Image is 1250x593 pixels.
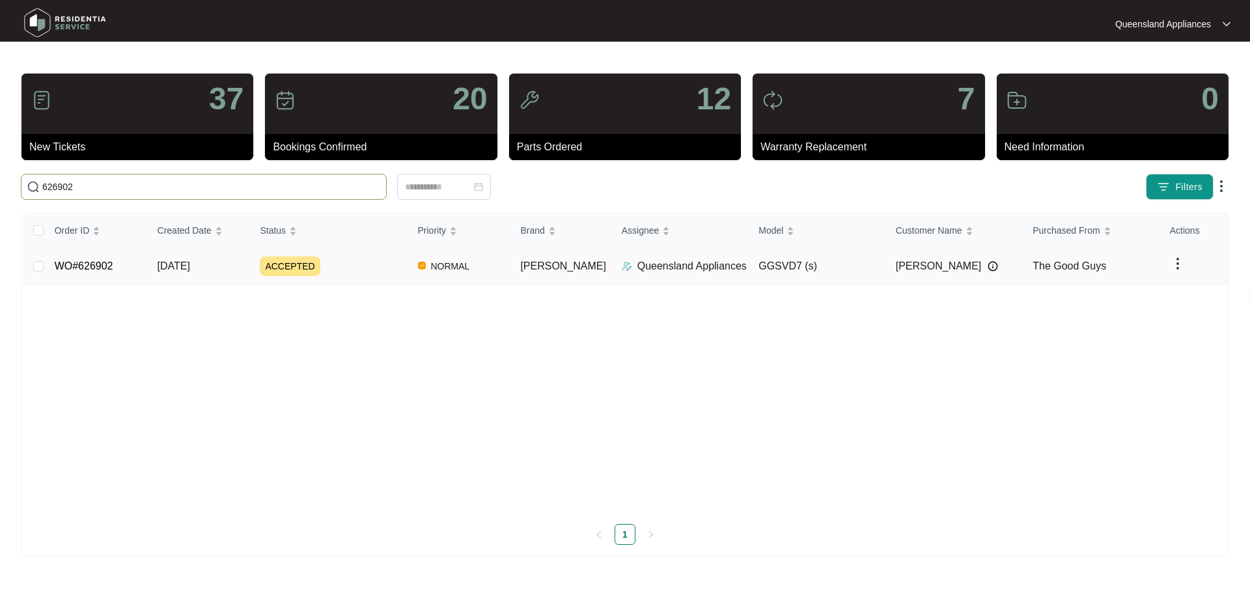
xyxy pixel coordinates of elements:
[418,262,426,269] img: Vercel Logo
[1214,178,1229,194] img: dropdown arrow
[1033,223,1100,238] span: Purchased From
[260,256,320,276] span: ACCEPTED
[758,223,783,238] span: Model
[1201,83,1219,115] p: 0
[622,261,632,271] img: Assigner Icon
[158,223,212,238] span: Created Date
[31,90,52,111] img: icon
[273,139,497,155] p: Bookings Confirmed
[520,260,606,271] span: [PERSON_NAME]
[748,214,885,248] th: Model
[896,223,962,238] span: Customer Name
[209,83,243,115] p: 37
[517,139,741,155] p: Parts Ordered
[762,90,783,111] img: icon
[418,223,447,238] span: Priority
[147,214,250,248] th: Created Date
[1160,214,1228,248] th: Actions
[1146,174,1214,200] button: filter iconFilters
[1022,214,1160,248] th: Purchased From
[760,139,984,155] p: Warranty Replacement
[637,258,747,274] p: Queensland Appliances
[426,258,475,274] span: NORMAL
[589,524,609,545] li: Previous Page
[988,261,998,271] img: Info icon
[1223,21,1230,27] img: dropdown arrow
[275,90,296,111] img: icon
[42,180,381,194] input: Search by Order Id, Assignee Name, Customer Name, Brand and Model
[1170,256,1186,271] img: dropdown arrow
[452,83,487,115] p: 20
[29,139,253,155] p: New Tickets
[615,524,635,545] li: 1
[27,180,40,193] img: search-icon
[595,531,603,538] span: left
[615,525,635,544] a: 1
[44,214,147,248] th: Order ID
[1157,180,1170,193] img: filter icon
[158,260,190,271] span: [DATE]
[958,83,975,115] p: 7
[611,214,749,248] th: Assignee
[589,524,609,545] button: left
[1175,180,1202,194] span: Filters
[641,524,661,545] li: Next Page
[1007,90,1027,111] img: icon
[408,214,510,248] th: Priority
[1005,139,1229,155] p: Need Information
[1033,260,1106,271] span: The Good Guys
[622,223,660,238] span: Assignee
[885,214,1023,248] th: Customer Name
[519,90,540,111] img: icon
[641,524,661,545] button: right
[20,3,111,42] img: residentia service logo
[510,214,611,248] th: Brand
[697,83,731,115] p: 12
[647,531,655,538] span: right
[520,223,544,238] span: Brand
[249,214,407,248] th: Status
[55,223,90,238] span: Order ID
[748,248,885,284] td: GGSVD7 (s)
[55,260,113,271] a: WO#626902
[260,223,286,238] span: Status
[1115,18,1211,31] p: Queensland Appliances
[896,258,982,274] span: [PERSON_NAME]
